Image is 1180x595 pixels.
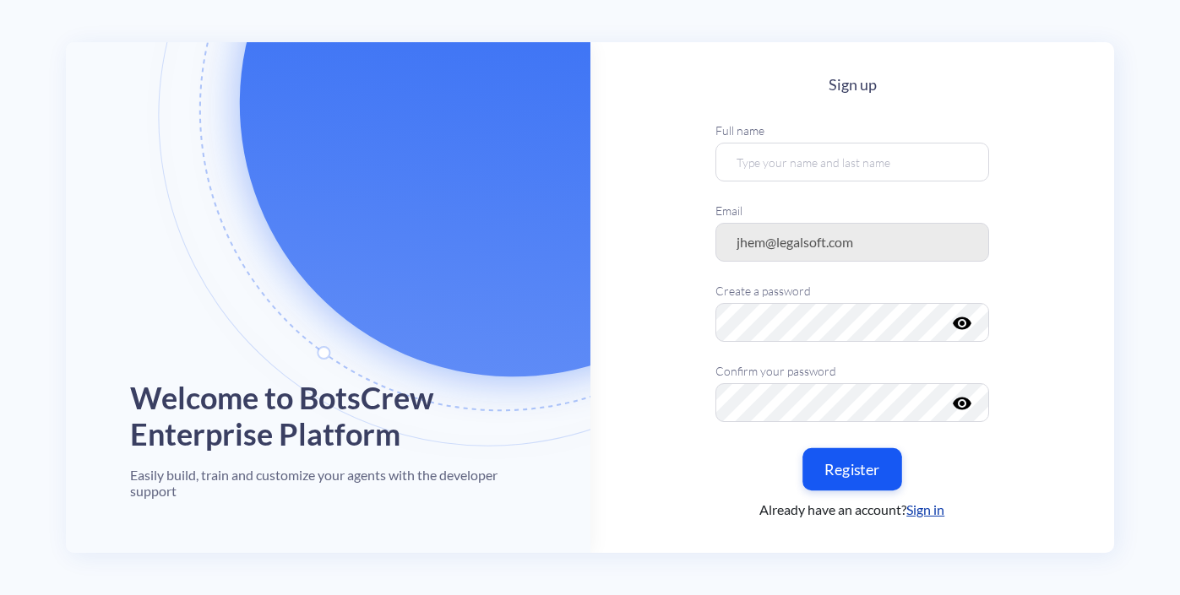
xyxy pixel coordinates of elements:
h1: Welcome to BotsCrew Enterprise Platform [130,380,526,452]
i: visibility [952,313,972,333]
span: Already have an account? [759,500,944,520]
h4: Sign up [715,76,989,95]
input: Enter your email [715,223,989,262]
label: Email [715,202,989,219]
button: visibility [952,313,969,323]
input: Type your name and last name [715,143,989,181]
label: Create a password [715,282,989,300]
label: Confirm your password [715,362,989,380]
i: visibility [952,393,972,414]
h4: Easily build, train and customize your agents with the developer support [130,467,526,499]
label: Full name [715,122,989,139]
button: Register [802,447,902,490]
a: Sign in [906,501,944,517]
button: visibility [952,393,969,403]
